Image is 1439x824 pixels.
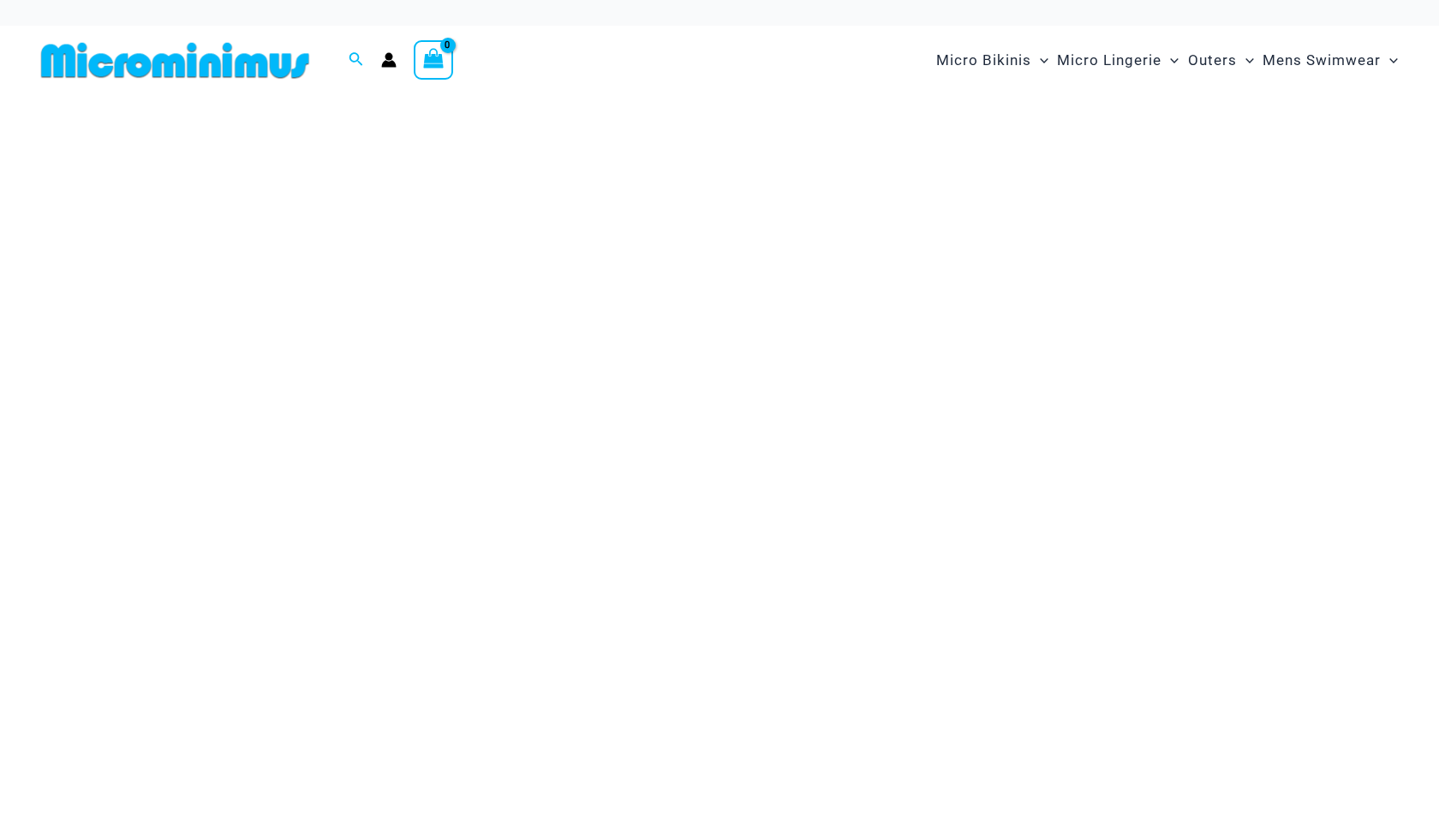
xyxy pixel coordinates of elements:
[1161,39,1179,82] span: Menu Toggle
[1263,39,1381,82] span: Mens Swimwear
[1188,39,1237,82] span: Outers
[1381,39,1398,82] span: Menu Toggle
[381,52,397,68] a: Account icon link
[929,32,1405,89] nav: Site Navigation
[1184,34,1258,87] a: OutersMenu ToggleMenu Toggle
[349,50,364,71] a: Search icon link
[936,39,1031,82] span: Micro Bikinis
[34,41,316,80] img: MM SHOP LOGO FLAT
[932,34,1053,87] a: Micro BikinisMenu ToggleMenu Toggle
[1031,39,1048,82] span: Menu Toggle
[1057,39,1161,82] span: Micro Lingerie
[1258,34,1402,87] a: Mens SwimwearMenu ToggleMenu Toggle
[1053,34,1183,87] a: Micro LingerieMenu ToggleMenu Toggle
[1237,39,1254,82] span: Menu Toggle
[414,40,453,80] a: View Shopping Cart, empty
